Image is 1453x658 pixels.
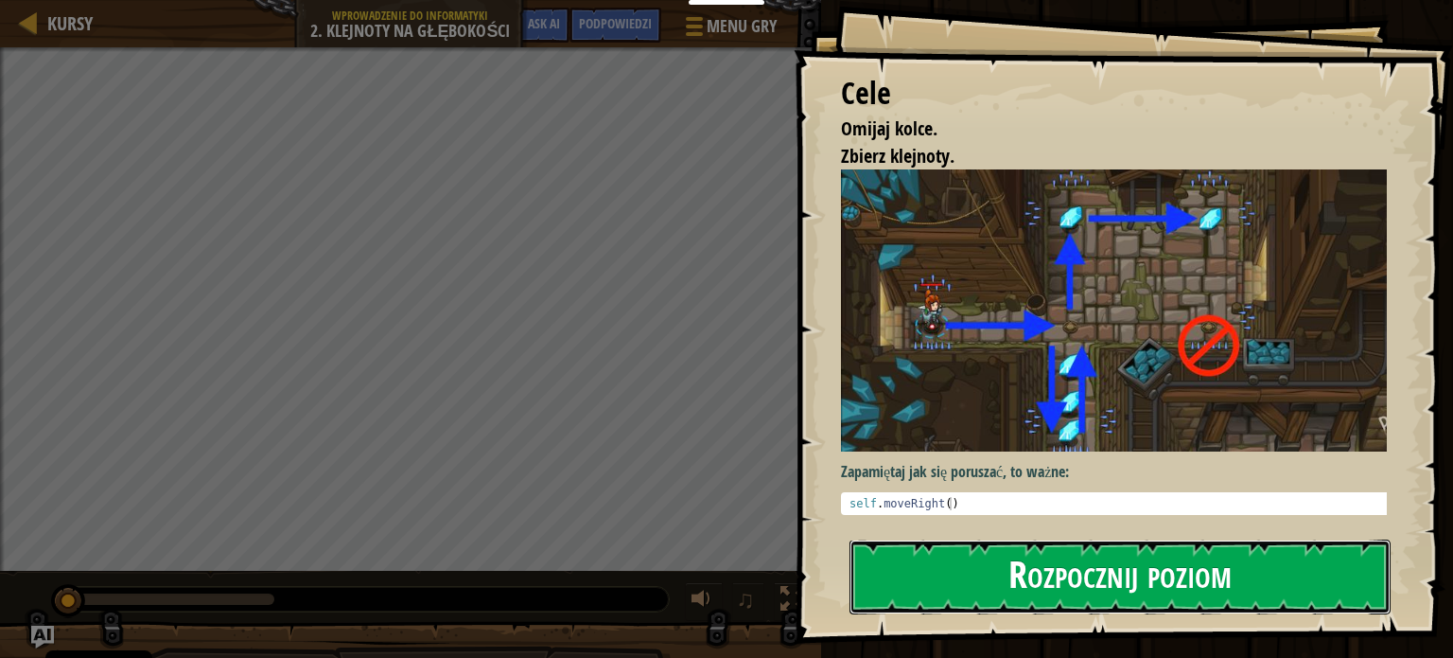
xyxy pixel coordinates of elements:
button: Dopasuj głośność [685,582,723,621]
span: Menu gry [707,14,777,39]
a: Kursy [38,10,93,36]
button: Ask AI [518,8,569,43]
li: Omijaj kolce. [817,116,1382,143]
button: Rozpocznij poziom [849,540,1391,614]
div: Cele [841,72,1387,116]
button: Toggle fullscreen [774,582,812,621]
li: Zbierz klejnoty. [817,143,1382,170]
span: Ask AI [528,14,560,32]
p: Zapamiętaj jak się poruszać, to ważne: [841,461,1401,483]
span: Kursy [47,10,93,36]
span: Omijaj kolce. [841,116,937,141]
span: Podpowiedzi [579,14,652,32]
span: ♫ [736,585,755,614]
button: Ask AI [31,626,54,649]
span: Zbierz klejnoty. [841,143,954,169]
button: ♫ [732,582,764,621]
img: Gems in the deep [841,169,1401,452]
button: Menu gry [671,8,788,52]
